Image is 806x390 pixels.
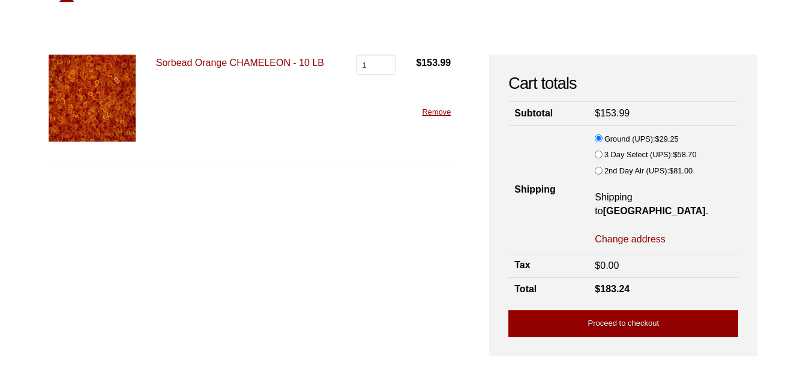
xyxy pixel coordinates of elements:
[669,166,673,175] span: $
[416,58,421,68] span: $
[604,148,697,161] label: 3 Day Select (UPS):
[604,164,693,178] label: 2nd Day Air (UPS):
[604,133,679,146] label: Ground (UPS):
[508,277,589,301] th: Total
[508,254,589,277] th: Tax
[595,108,630,118] bdi: 153.99
[655,134,660,143] span: $
[595,191,732,218] p: Shipping to .
[416,58,451,68] bdi: 153.99
[655,134,679,143] bdi: 29.25
[508,310,738,337] a: Proceed to checkout
[156,58,324,68] a: Sorbead Orange CHAMELEON - 10 LB
[423,107,451,116] a: Remove this item
[595,284,600,294] span: $
[49,55,136,142] img: Sorbead Orange CHAMELEON - 10 LB
[673,150,696,159] bdi: 58.70
[595,284,630,294] bdi: 183.24
[508,125,589,254] th: Shipping
[508,74,738,94] h2: Cart totals
[673,150,677,159] span: $
[356,55,395,75] input: Product quantity
[508,102,589,125] th: Subtotal
[595,260,619,271] bdi: 0.00
[595,260,600,271] span: $
[669,166,693,175] bdi: 81.00
[595,233,665,246] a: Change address
[595,108,600,118] span: $
[603,206,706,216] strong: [GEOGRAPHIC_DATA]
